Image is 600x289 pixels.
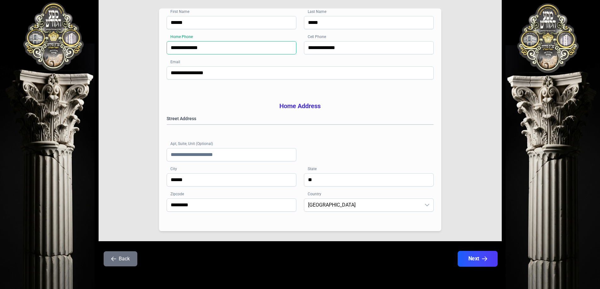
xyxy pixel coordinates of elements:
span: United States [304,199,421,211]
button: Next [457,251,497,267]
label: Street Address [167,115,434,122]
div: dropdown trigger [421,199,433,211]
button: Back [104,251,137,266]
h3: Home Address [167,102,434,110]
